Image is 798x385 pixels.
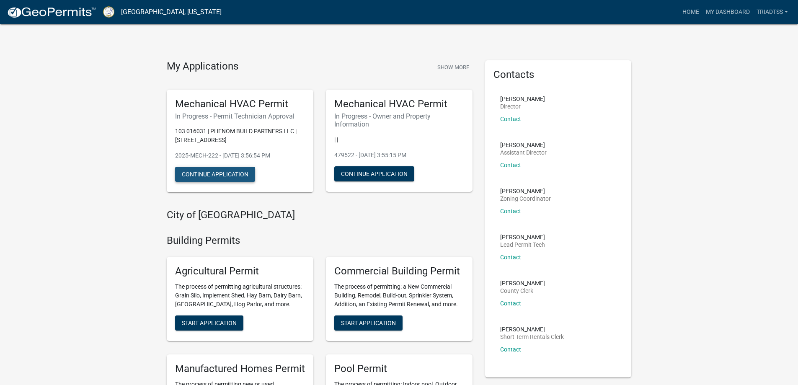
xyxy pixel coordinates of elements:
button: Show More [434,60,473,74]
button: Start Application [175,315,243,331]
h5: Agricultural Permit [175,265,305,277]
p: | | [334,135,464,144]
button: Continue Application [175,167,255,182]
a: [GEOGRAPHIC_DATA], [US_STATE] [121,5,222,19]
p: County Clerk [500,288,545,294]
a: TriadTSS [753,4,791,20]
p: Zoning Coordinator [500,196,551,202]
a: Contact [500,208,521,214]
a: Contact [500,300,521,307]
p: [PERSON_NAME] [500,188,551,194]
p: Assistant Director [500,150,547,155]
a: Contact [500,254,521,261]
p: [PERSON_NAME] [500,326,564,332]
button: Continue Application [334,166,414,181]
h5: Mechanical HVAC Permit [175,98,305,110]
h5: Contacts [493,69,623,81]
h6: In Progress - Owner and Property Information [334,112,464,128]
h5: Commercial Building Permit [334,265,464,277]
p: [PERSON_NAME] [500,280,545,286]
p: 2025-MECH-222 - [DATE] 3:56:54 PM [175,151,305,160]
button: Start Application [334,315,403,331]
p: The process of permitting: a New Commercial Building, Remodel, Build-out, Sprinkler System, Addit... [334,282,464,309]
p: Short Term Rentals Clerk [500,334,564,340]
h5: Pool Permit [334,363,464,375]
p: 103 016031 | PHENOM BUILD PARTNERS LLC | [STREET_ADDRESS] [175,127,305,145]
a: Contact [500,116,521,122]
h5: Manufactured Homes Permit [175,363,305,375]
h4: City of [GEOGRAPHIC_DATA] [167,209,473,221]
p: 479522 - [DATE] 3:55:15 PM [334,151,464,160]
span: Start Application [182,319,237,326]
span: Start Application [341,319,396,326]
h4: My Applications [167,60,238,73]
a: Home [679,4,702,20]
a: My Dashboard [702,4,753,20]
img: Putnam County, Georgia [103,6,114,18]
h5: Mechanical HVAC Permit [334,98,464,110]
a: Contact [500,162,521,168]
p: Director [500,103,545,109]
h4: Building Permits [167,235,473,247]
p: [PERSON_NAME] [500,96,545,102]
p: Lead Permit Tech [500,242,545,248]
p: [PERSON_NAME] [500,234,545,240]
p: The process of permitting agricultural structures: Grain Silo, Implement Shed, Hay Barn, Dairy Ba... [175,282,305,309]
h6: In Progress - Permit Technician Approval [175,112,305,120]
a: Contact [500,346,521,353]
p: [PERSON_NAME] [500,142,547,148]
